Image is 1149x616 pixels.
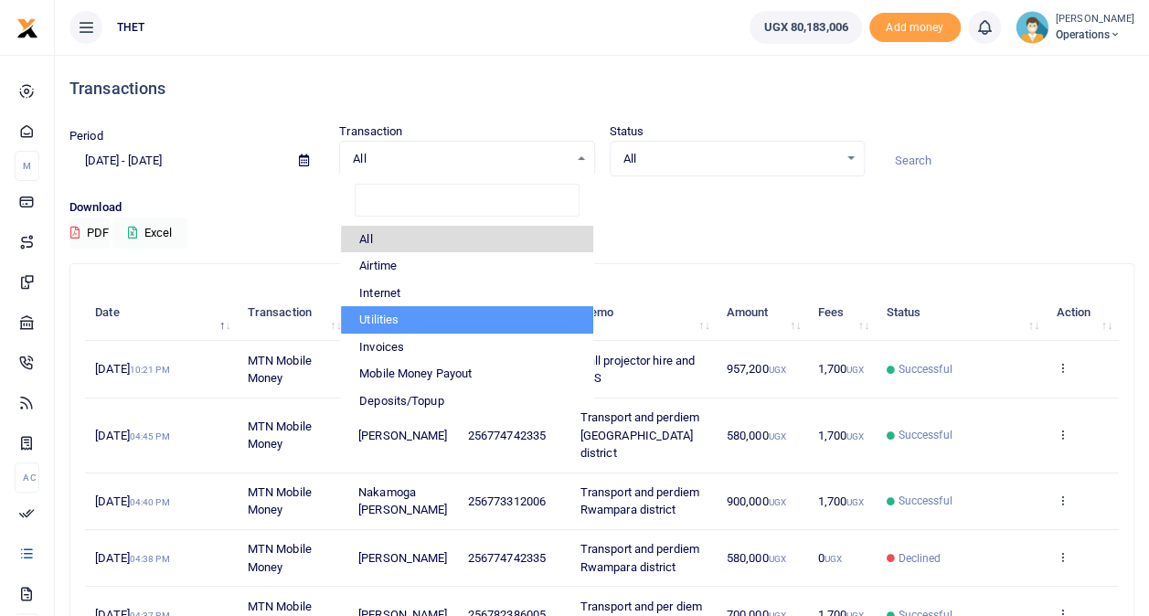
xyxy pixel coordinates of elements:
span: Add money [869,13,961,43]
span: MTN Mobile Money [248,542,312,574]
img: profile-user [1016,11,1048,44]
span: Transport and perdiem Rwampara district [580,485,699,517]
span: Hall projector hire and PAS [580,354,695,386]
small: [PERSON_NAME] [1056,12,1134,27]
span: Successful [899,427,952,443]
a: profile-user [PERSON_NAME] Operations [1016,11,1134,44]
li: All [341,226,592,253]
span: [PERSON_NAME] [358,551,447,565]
span: Successful [899,493,952,509]
span: All [353,150,568,168]
img: logo-small [16,17,38,39]
th: Transaction: activate to sort column ascending [238,284,348,341]
small: UGX [768,431,785,441]
li: Mobile Money Payout [341,360,592,388]
span: 957,200 [727,362,786,376]
a: UGX 80,183,006 [750,11,861,44]
button: PDF [69,218,110,249]
span: MTN Mobile Money [248,354,312,386]
span: MTN Mobile Money [248,485,312,517]
th: Memo: activate to sort column ascending [570,284,717,341]
li: Airtime [341,252,592,280]
li: M [15,151,39,181]
span: Declined [899,550,942,567]
li: Toup your wallet [869,13,961,43]
span: 256773312006 [468,494,546,508]
a: logo-small logo-large logo-large [16,20,38,34]
span: MTN Mobile Money [248,420,312,451]
th: Date: activate to sort column descending [85,284,238,341]
label: Period [69,127,103,145]
span: 256774742335 [468,551,546,565]
span: 580,000 [727,429,786,442]
p: Download [69,198,1134,218]
span: Successful [899,361,952,377]
input: select period [69,145,284,176]
li: Utilities [341,306,592,334]
span: [DATE] [95,362,169,376]
span: All [623,150,838,168]
small: UGX [768,365,785,375]
small: 04:38 PM [130,554,170,564]
small: UGX [846,431,864,441]
span: [PERSON_NAME] [358,429,447,442]
th: Action: activate to sort column ascending [1046,284,1119,341]
span: [DATE] [95,551,169,565]
small: 04:40 PM [130,497,170,507]
th: Status: activate to sort column ascending [876,284,1046,341]
th: Amount: activate to sort column ascending [717,284,808,341]
span: THET [110,19,152,36]
small: UGX [846,365,864,375]
li: Ac [15,462,39,493]
small: UGX [846,497,864,507]
span: Transport and perdiem Rwampara district [580,542,699,574]
small: 04:45 PM [130,431,170,441]
span: 0 [818,551,842,565]
span: 580,000 [727,551,786,565]
small: UGX [768,497,785,507]
th: Fees: activate to sort column ascending [807,284,876,341]
small: 10:21 PM [130,365,170,375]
span: Operations [1056,27,1134,43]
small: UGX [768,554,785,564]
span: 1,700 [818,362,865,376]
label: Transaction [339,122,402,141]
button: Excel [112,218,187,249]
span: UGX 80,183,006 [763,18,847,37]
span: [DATE] [95,429,169,442]
li: Deposits/Topup [341,388,592,415]
span: 256774742335 [468,429,546,442]
span: Transport and perdiem [GEOGRAPHIC_DATA] district [580,410,699,460]
input: Search [879,145,1134,176]
span: 900,000 [727,494,786,508]
span: [DATE] [95,494,169,508]
label: Status [610,122,644,141]
span: 1,700 [818,494,865,508]
li: Wallet ballance [742,11,868,44]
small: UGX [825,554,842,564]
li: Invoices [341,334,592,361]
span: 1,700 [818,429,865,442]
a: Add money [869,19,961,33]
h4: Transactions [69,79,1134,99]
span: Nakamoga [PERSON_NAME] [358,485,447,517]
li: Internet [341,280,592,307]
